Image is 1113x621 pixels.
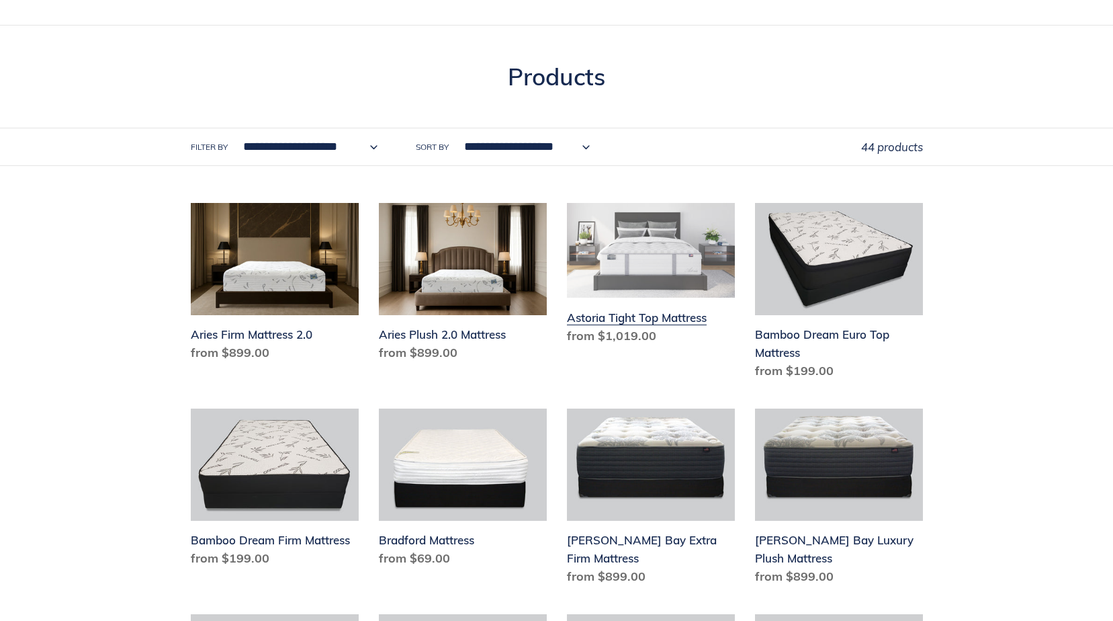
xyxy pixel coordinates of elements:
span: 44 products [861,140,923,154]
label: Filter by [191,141,228,153]
a: Chadwick Bay Extra Firm Mattress [567,409,735,591]
a: Aries Plush 2.0 Mattress [379,203,547,367]
a: Bamboo Dream Euro Top Mattress [755,203,923,385]
label: Sort by [416,141,449,153]
a: Bamboo Dream Firm Mattress [191,409,359,573]
span: Products [508,62,605,91]
a: Astoria Tight Top Mattress [567,203,735,349]
a: Bradford Mattress [379,409,547,573]
a: Chadwick Bay Luxury Plush Mattress [755,409,923,591]
a: Aries Firm Mattress 2.0 [191,203,359,367]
